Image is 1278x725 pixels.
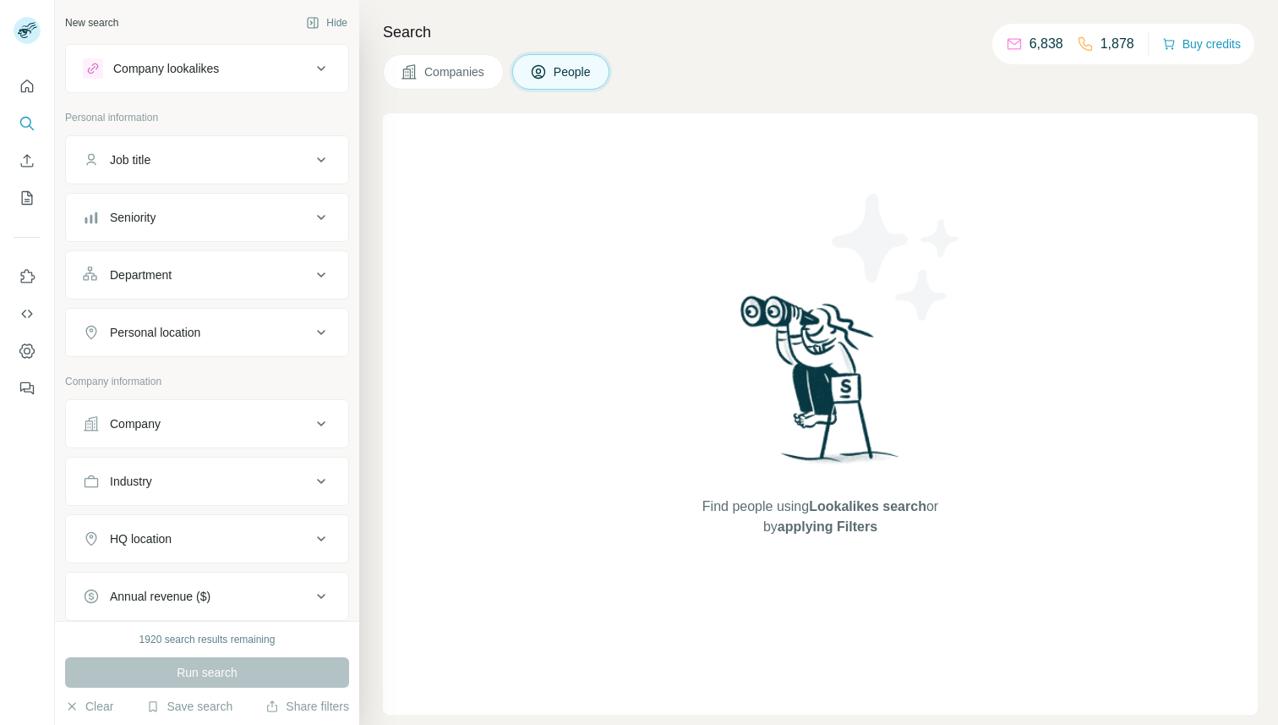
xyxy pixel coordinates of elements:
[1162,32,1241,56] button: Buy credits
[66,48,348,89] button: Company lookalikes
[294,10,359,36] button: Hide
[110,530,172,547] div: HQ location
[14,146,41,176] button: Enrich CSV
[14,336,41,366] button: Dashboard
[65,698,113,715] button: Clear
[110,151,150,168] div: Job title
[809,499,926,514] span: Lookalikes search
[14,373,41,404] button: Feedback
[110,209,156,226] div: Seniority
[14,299,41,329] button: Use Surfe API
[66,461,348,502] button: Industry
[66,255,348,295] button: Department
[146,698,232,715] button: Save search
[14,108,41,139] button: Search
[110,588,210,605] div: Annual revenue ($)
[65,110,349,125] p: Personal information
[66,140,348,180] button: Job title
[66,519,348,559] button: HQ location
[113,60,219,77] div: Company lookalikes
[110,324,200,341] div: Personal location
[139,632,276,647] div: 1920 search results remaining
[66,197,348,238] button: Seniority
[1029,34,1063,54] p: 6,838
[685,497,955,537] span: Find people using or by
[66,312,348,353] button: Personal location
[110,415,161,432] div: Company
[66,576,348,617] button: Annual revenue ($)
[424,63,486,80] span: Companies
[383,20,1258,44] h4: Search
[110,266,172,283] div: Department
[1100,34,1134,54] p: 1,878
[65,374,349,389] p: Company information
[14,261,41,292] button: Use Surfe on LinkedIn
[821,181,973,333] img: Surfe Illustration - Stars
[110,473,152,490] div: Industry
[65,15,118,30] div: New search
[14,183,41,213] button: My lists
[265,698,349,715] button: Share filters
[733,291,909,480] img: Surfe Illustration - Woman searching with binoculars
[778,519,877,534] span: applying Filters
[66,404,348,444] button: Company
[14,71,41,102] button: Quick start
[554,63,593,80] span: People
